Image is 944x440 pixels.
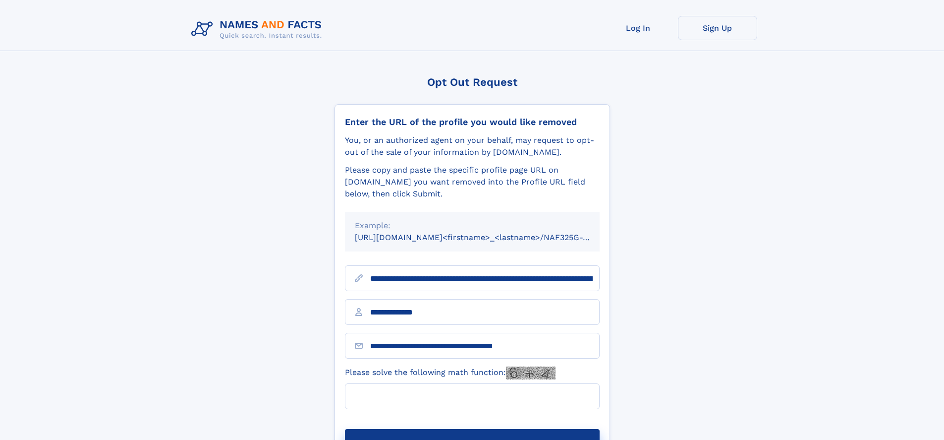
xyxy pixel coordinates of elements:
[345,164,600,200] div: Please copy and paste the specific profile page URL on [DOMAIN_NAME] you want removed into the Pr...
[345,117,600,127] div: Enter the URL of the profile you would like removed
[678,16,757,40] a: Sign Up
[334,76,610,88] div: Opt Out Request
[599,16,678,40] a: Log In
[187,16,330,43] img: Logo Names and Facts
[345,367,555,379] label: Please solve the following math function:
[345,134,600,158] div: You, or an authorized agent on your behalf, may request to opt-out of the sale of your informatio...
[355,220,590,232] div: Example:
[355,233,618,242] small: [URL][DOMAIN_NAME]<firstname>_<lastname>/NAF325G-xxxxxxxx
